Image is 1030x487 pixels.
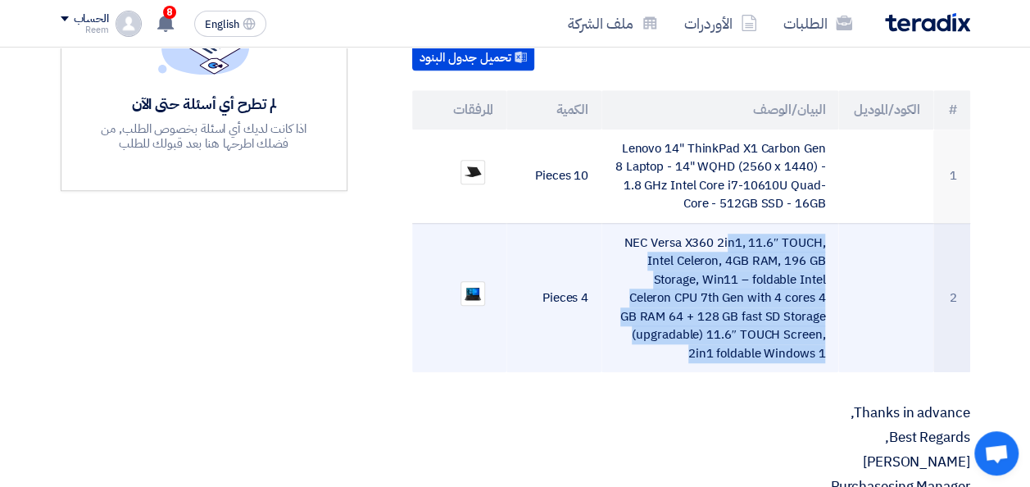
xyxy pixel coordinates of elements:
span: 8 [163,6,176,19]
p: Best Regards, [412,430,970,446]
td: Lenovo 14" ThinkPad X1 Carbon Gen 8 Laptop - 14" WQHD (2560 x 1440) - 1.8 GHz Intel Core i7-10610... [601,130,838,224]
img: profile_test.png [116,11,142,37]
a: الطلبات [770,4,865,43]
td: NEC Versa X360 2in1, 11.6″ TOUCH, Intel Celeron, 4GB RAM, 196 GB Storage, Win11 – foldable Intel ... [601,223,838,372]
th: الكود/الموديل [838,90,933,130]
p: Thanks in advance, [412,405,970,421]
a: ملف الشركة [555,4,671,43]
button: تحميل جدول البنود [412,44,534,71]
span: English [205,19,239,30]
img: Teradix logo [885,13,970,32]
th: الكمية [506,90,601,130]
img: WhatsApp_Image__at__PM_1755496522522.jpeg [461,163,484,180]
td: 2 [933,223,970,372]
th: المرفقات [412,90,507,130]
a: Open chat [974,431,1019,476]
div: اذا كانت لديك أي اسئلة بخصوص الطلب, من فضلك اطرحها هنا بعد قبولك للطلب [84,121,324,151]
p: [PERSON_NAME] [412,454,970,471]
td: 1 [933,130,970,224]
th: البيان/الوصف [601,90,838,130]
img: WhatsApp_Image__at__PM_1755496526735.jpeg [461,285,484,303]
td: 10 Pieces [506,130,601,224]
div: Reem [61,25,109,34]
td: 4 Pieces [506,223,601,372]
div: الحساب [74,12,109,26]
a: الأوردرات [671,4,770,43]
th: # [933,90,970,130]
button: English [194,11,266,37]
div: لم تطرح أي أسئلة حتى الآن [84,94,324,113]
